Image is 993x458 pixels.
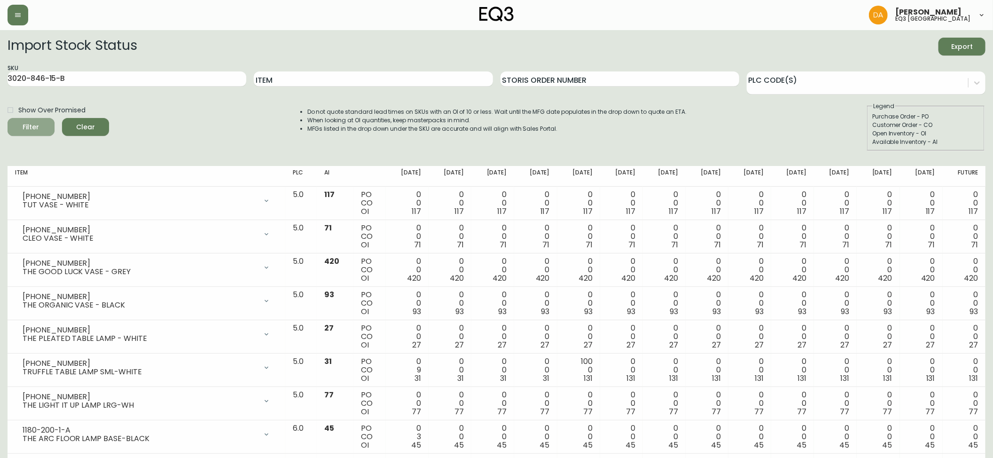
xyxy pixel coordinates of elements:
[608,357,635,383] div: 0 0
[15,257,278,278] div: [PHONE_NUMBER]THE GOOD LUCK VASE - GREY
[927,306,935,317] span: 93
[872,129,979,138] div: Open Inventory - OI
[884,306,892,317] span: 93
[669,373,678,384] span: 131
[471,166,514,187] th: [DATE]
[608,424,635,450] div: 0 0
[736,190,764,216] div: 0 0
[736,291,764,316] div: 0 0
[361,324,378,349] div: PO CO
[946,41,978,53] span: Export
[821,257,849,283] div: 0 0
[285,187,317,220] td: 5.0
[864,291,892,316] div: 0 0
[650,424,678,450] div: 0 0
[608,224,635,249] div: 0 0
[798,373,806,384] span: 131
[429,166,471,187] th: [DATE]
[755,340,764,350] span: 27
[541,306,550,317] span: 93
[393,190,421,216] div: 0 0
[779,257,806,283] div: 0 0
[840,206,850,217] span: 117
[584,340,593,350] span: 27
[750,273,764,284] span: 420
[969,373,978,384] span: 131
[621,273,635,284] span: 420
[779,357,806,383] div: 0 0
[926,340,935,350] span: 27
[8,118,55,136] button: Filter
[285,420,317,454] td: 6.0
[457,239,464,250] span: 71
[361,190,378,216] div: PO CO
[285,287,317,320] td: 5.0
[583,206,593,217] span: 117
[361,373,369,384] span: OI
[821,391,849,416] div: 0 0
[926,406,935,417] span: 77
[436,224,464,249] div: 0 0
[969,340,978,350] span: 27
[670,306,678,317] span: 93
[799,239,806,250] span: 71
[62,118,109,136] button: Clear
[514,166,557,187] th: [DATE]
[540,206,550,217] span: 117
[414,373,421,384] span: 31
[522,357,549,383] div: 0 0
[522,391,549,416] div: 0 0
[895,16,970,22] h5: eq3 [GEOGRAPHIC_DATA]
[479,7,514,22] img: logo
[317,166,353,187] th: AI
[436,291,464,316] div: 0 0
[586,239,593,250] span: 71
[584,306,593,317] span: 93
[522,190,549,216] div: 0 0
[970,306,978,317] span: 93
[412,406,421,417] span: 77
[736,257,764,283] div: 0 0
[779,324,806,349] div: 0 0
[23,259,257,268] div: [PHONE_NUMBER]
[814,166,857,187] th: [DATE]
[324,423,334,434] span: 45
[900,166,943,187] th: [DATE]
[543,373,550,384] span: 31
[693,391,721,416] div: 0 0
[895,8,962,16] span: [PERSON_NAME]
[500,373,507,384] span: 31
[23,426,257,434] div: 1180-200-1-A
[626,340,635,350] span: 27
[493,273,507,284] span: 420
[907,357,935,383] div: 0 0
[565,257,593,283] div: 0 0
[15,357,278,378] div: [PHONE_NUMBER]TRUFFLE TABLE LAMP SML-WHITE
[714,239,721,250] span: 71
[600,166,643,187] th: [DATE]
[454,206,464,217] span: 117
[285,253,317,287] td: 5.0
[907,257,935,283] div: 0 0
[361,273,369,284] span: OI
[712,373,721,384] span: 131
[736,424,764,450] div: 0 0
[324,222,332,233] span: 71
[754,406,764,417] span: 77
[23,226,257,234] div: [PHONE_NUMBER]
[307,108,687,116] li: Do not quote standard lead times on SKUs with an OI of 10 or less. Wait until the MFG date popula...
[608,391,635,416] div: 0 0
[821,324,849,349] div: 0 0
[841,306,850,317] span: 93
[454,406,464,417] span: 77
[943,166,985,187] th: Future
[950,324,978,349] div: 0 0
[792,273,806,284] span: 420
[821,224,849,249] div: 0 0
[361,306,369,317] span: OI
[522,257,549,283] div: 0 0
[840,406,850,417] span: 77
[841,340,850,350] span: 27
[386,166,429,187] th: [DATE]
[23,368,257,376] div: TRUFFLE TABLE LAMP SML-WHITE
